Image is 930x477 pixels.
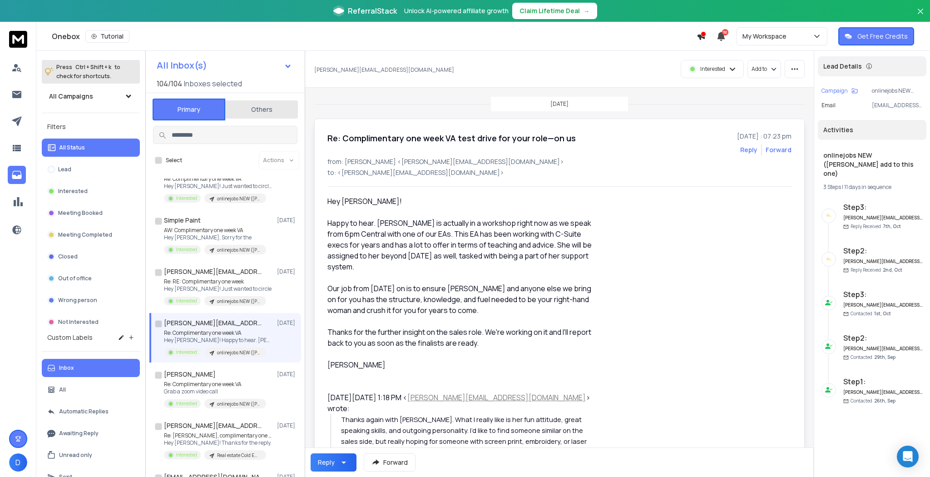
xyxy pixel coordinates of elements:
button: Closed [42,248,140,266]
div: Thanks for the further insight on the sales role. We're working on it and I'll report back to you... [327,327,593,348]
span: 29th, Sep [874,354,895,360]
h1: All Inbox(s) [157,61,207,70]
span: 50 [722,29,728,35]
p: Automatic Replies [59,408,109,415]
div: [PERSON_NAME] [327,359,593,370]
p: Interested [176,246,197,253]
h3: Filters [42,120,140,133]
div: Our job from [DATE] on is to ensure [PERSON_NAME] and anyone else we bring on for you has the str... [327,283,593,316]
span: 1st, Oct [874,310,891,317]
button: Inbox [42,359,140,377]
p: onlinejobs NEW ([PERSON_NAME] add to this one) [217,247,261,253]
button: Reply [311,453,356,472]
button: Automatic Replies [42,402,140,421]
p: Contacted [851,310,891,317]
p: Meeting Completed [58,231,112,238]
p: Grab a zoom video call [164,388,266,395]
button: Tutorial [85,30,129,43]
a: [PERSON_NAME][EMAIL_ADDRESS][DOMAIN_NAME] [407,393,586,402]
p: [DATE] [550,100,569,108]
span: Thanks again with [PERSON_NAME]. What I really like is her fun attitude, great speaking skills, a... [341,415,588,457]
button: Wrong person [42,291,140,309]
button: All Status [42,139,140,157]
h1: Re: Complimentary one week VA test drive for your role—on us [327,132,576,144]
p: Hey [PERSON_NAME]! Happy to hear. [PERSON_NAME] [164,337,273,344]
span: 3 Steps [823,183,841,191]
button: Campaign [821,87,858,94]
h1: [PERSON_NAME][EMAIL_ADDRESS][DOMAIN_NAME] [164,421,264,430]
h6: [PERSON_NAME][EMAIL_ADDRESS][DOMAIN_NAME] [843,302,923,308]
div: Onebox [52,30,697,43]
p: Unread only [59,452,92,459]
p: Re: RE: Complimentary one week [164,278,272,285]
p: Reply Received [851,267,902,273]
div: Happy to hear. [PERSON_NAME] is actually in a workshop right now as we speak from 6pm Central wit... [327,218,593,272]
button: Reply [740,145,757,154]
span: 26th, Sep [874,397,895,404]
span: → [584,6,590,15]
button: Lead [42,160,140,179]
button: Not Interested [42,313,140,331]
button: Interested [42,182,140,200]
p: AW: Complimentary one week VA [164,227,266,234]
h1: onlinejobs NEW ([PERSON_NAME] add to this one) [823,151,921,178]
p: Awaiting Reply [59,430,99,437]
button: Out of office [42,269,140,288]
p: Hey [PERSON_NAME]! Just wanted to circle [164,285,272,293]
p: Lead Details [823,62,862,71]
h1: All Campaigns [49,92,93,101]
button: Claim Lifetime Deal→ [512,3,597,19]
h6: Step 2 : [843,333,923,343]
div: Open Intercom Messenger [897,446,919,467]
p: Interested [176,298,197,304]
button: Others [225,99,298,119]
div: Activities [818,120,926,140]
p: from: [PERSON_NAME] <[PERSON_NAME][EMAIL_ADDRESS][DOMAIN_NAME]> [327,157,791,166]
h6: [PERSON_NAME][EMAIL_ADDRESS][DOMAIN_NAME] [843,214,923,221]
h1: [PERSON_NAME][EMAIL_ADDRESS][DOMAIN_NAME] [164,318,264,328]
button: Meeting Booked [42,204,140,222]
h1: [PERSON_NAME][EMAIL_ADDRESS][DOMAIN_NAME] [164,267,264,276]
p: [DATE] [277,319,297,327]
span: ReferralStack [348,5,397,16]
p: onlinejobs NEW ([PERSON_NAME] add to this one) [217,195,261,202]
button: Awaiting Reply [42,424,140,442]
p: [DATE] [277,217,297,224]
p: My Workspace [742,32,790,41]
h6: Step 3 : [843,289,923,300]
button: Forward [364,453,416,472]
p: [PERSON_NAME][EMAIL_ADDRESS][DOMAIN_NAME] [314,66,454,74]
p: Real estate Cold Email Regular [217,452,261,459]
p: Contacted [851,354,895,361]
p: Re: Complimentary one week VA [164,175,273,183]
div: Forward [766,145,791,154]
button: Unread only [42,446,140,464]
h6: Step 3 : [843,202,923,213]
p: [DATE] [277,371,297,378]
h6: Step 2 : [843,245,923,256]
button: Meeting Completed [42,226,140,244]
p: Out of office [58,275,92,282]
h6: Step 1 : [843,376,923,387]
p: Hey [PERSON_NAME], Sorry for the [164,234,266,241]
p: All Status [59,144,85,151]
p: Email [821,102,836,109]
h1: [PERSON_NAME] [164,370,216,379]
span: 11 days in sequence [844,183,891,191]
div: [DATE][DATE] 1:18 PM < > wrote: [327,392,593,414]
p: Reply Received [851,223,901,230]
button: Primary [153,99,225,120]
button: All Campaigns [42,87,140,105]
p: to: <[PERSON_NAME][EMAIL_ADDRESS][DOMAIN_NAME]> [327,168,791,177]
p: Not Interested [58,318,99,326]
p: Press to check for shortcuts. [56,63,120,81]
p: onlinejobs NEW ([PERSON_NAME] add to this one) [217,401,261,407]
p: [DATE] [277,268,297,275]
p: All [59,386,66,393]
h3: Custom Labels [47,333,93,342]
span: D [9,453,27,472]
p: Meeting Booked [58,209,103,217]
p: Re: Complimentary one week VA [164,329,273,337]
span: 2nd, Oct [883,267,902,273]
